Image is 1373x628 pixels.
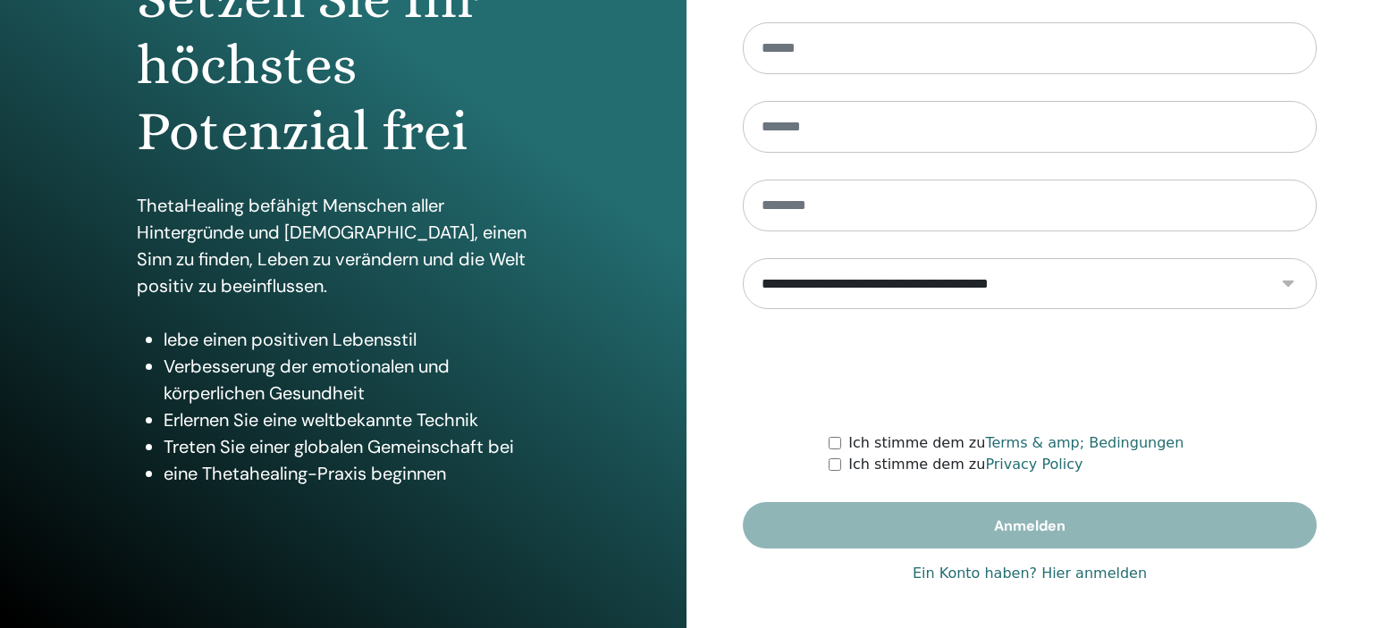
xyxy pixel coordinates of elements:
[894,336,1166,406] iframe: reCAPTCHA
[913,563,1147,584] a: Ein Konto haben? Hier anmelden
[164,406,550,433] li: Erlernen Sie eine weltbekannte Technik
[137,192,550,299] p: ThetaHealing befähigt Menschen aller Hintergründe und [DEMOGRAPHIC_DATA], einen Sinn zu finden, L...
[164,460,550,487] li: eine Thetahealing-Praxis beginnen
[985,456,1082,473] a: Privacy Policy
[164,326,550,353] li: lebe einen positiven Lebensstil
[164,353,550,406] li: Verbesserung der emotionalen und körperlichen Gesundheit
[848,432,1183,454] label: Ich stimme dem zu
[985,434,1183,451] a: Terms & amp; Bedingungen
[164,433,550,460] li: Treten Sie einer globalen Gemeinschaft bei
[848,454,1082,475] label: Ich stimme dem zu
